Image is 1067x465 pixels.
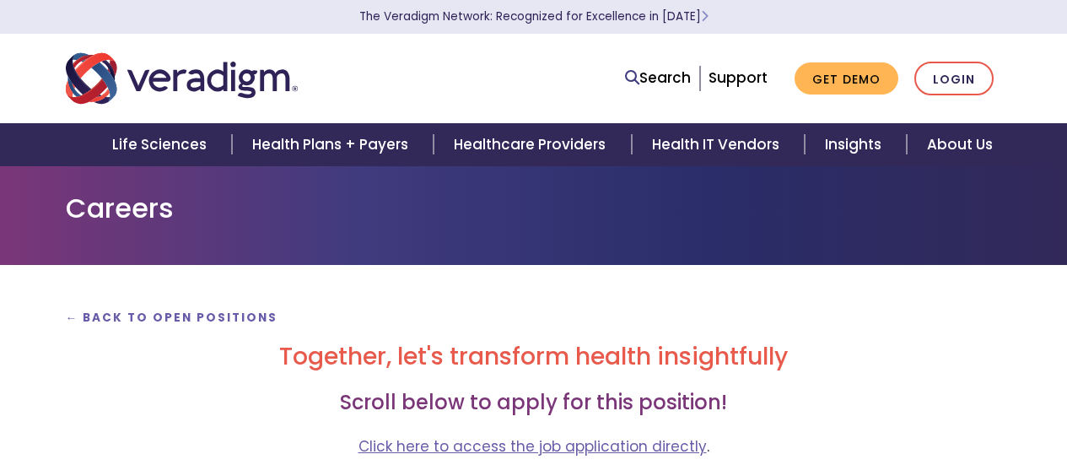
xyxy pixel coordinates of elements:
a: Login [914,62,994,96]
a: Insights [805,123,907,166]
a: Health Plans + Payers [232,123,434,166]
img: Veradigm logo [66,51,298,106]
a: Life Sciences [92,123,232,166]
a: About Us [907,123,1013,166]
a: Health IT Vendors [632,123,805,166]
a: Support [709,68,768,88]
h1: Careers [66,192,1002,224]
span: Learn More [701,8,709,24]
a: ← Back to Open Positions [66,310,278,326]
a: The Veradigm Network: Recognized for Excellence in [DATE]Learn More [359,8,709,24]
h3: Scroll below to apply for this position! [66,391,1002,415]
a: Get Demo [795,62,898,95]
h2: Together, let's transform health insightfully [66,343,1002,371]
a: Search [625,67,691,89]
a: Click here to access the job application directly [358,436,707,457]
p: . [66,435,1002,458]
a: Healthcare Providers [434,123,631,166]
